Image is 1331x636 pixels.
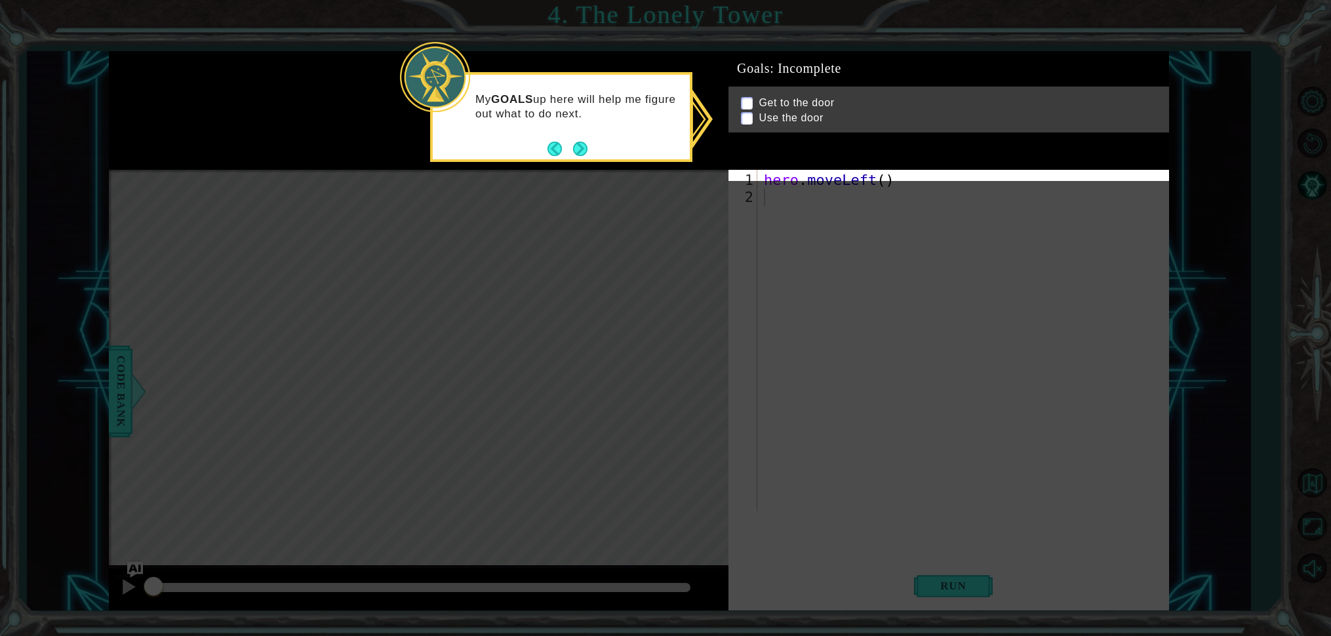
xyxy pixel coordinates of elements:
button: Back [547,142,573,156]
strong: GOALS [491,93,533,106]
p: Use the door [759,111,824,126]
div: 1 [731,172,757,189]
button: Next [573,142,587,156]
p: My up here will help me figure out what to do next. [475,92,681,121]
span: : Incomplete [770,62,841,76]
span: Goals [737,61,841,77]
p: Get to the door [759,96,835,111]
